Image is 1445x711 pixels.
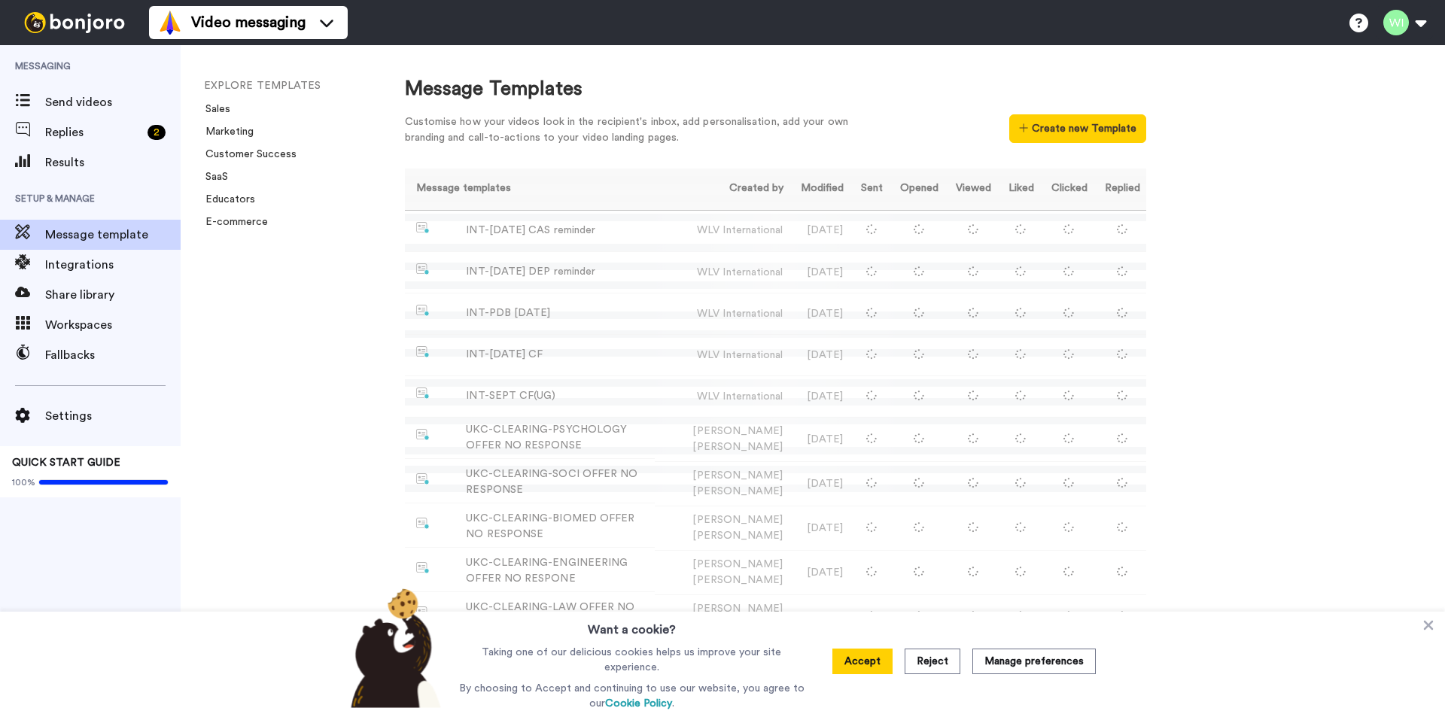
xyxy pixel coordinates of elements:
div: INT-[DATE] CF [466,347,543,363]
button: Manage preferences [972,649,1096,674]
th: Clicked [1040,169,1094,210]
td: WLV [655,376,789,418]
button: Reject [905,649,960,674]
a: Educators [196,194,255,205]
span: International [722,308,783,319]
span: Integrations [45,256,181,274]
img: bj-logo-header-white.svg [18,12,131,33]
div: INT-SEPT CF(UG) [466,388,555,404]
a: Sales [196,104,230,114]
img: nextgen-template.svg [416,562,430,574]
a: Cookie Policy [605,698,672,709]
li: EXPLORE TEMPLATES [204,78,407,94]
button: Create new Template [1009,114,1145,143]
span: [PERSON_NAME] [692,575,783,585]
div: UKC-CLEARING-PSYCHOLOGY OFFER NO RESPONSE [466,422,649,454]
span: Share library [45,286,181,304]
td: [PERSON_NAME] [655,595,789,640]
td: [PERSON_NAME] [655,462,789,506]
td: [PERSON_NAME] [655,506,789,551]
div: INT-PDB [DATE] [466,305,550,321]
span: International [722,391,783,402]
div: Customise how your videos look in the recipient's inbox, add personalisation, add your own brandi... [405,114,872,146]
td: WLV [655,252,789,293]
span: 100% [12,476,35,488]
span: International [722,267,783,278]
img: vm-color.svg [158,11,182,35]
td: [DATE] [789,418,850,462]
td: WLV [655,335,789,376]
span: [PERSON_NAME] [692,442,783,452]
div: 2 [148,125,166,140]
p: Taking one of our delicious cookies helps us improve your site experience. [455,645,808,675]
img: nextgen-template.svg [416,305,430,317]
button: Accept [832,649,893,674]
span: International [722,225,783,235]
img: bear-with-cookie.png [337,588,449,708]
td: [DATE] [789,335,850,376]
img: nextgen-template.svg [416,429,430,441]
td: WLV [655,293,789,335]
img: nextgen-template.svg [416,346,430,358]
img: nextgen-template.svg [416,222,430,234]
th: Liked [997,169,1040,210]
td: [DATE] [789,252,850,293]
th: Sent [850,169,889,210]
td: [PERSON_NAME] [655,418,789,462]
td: [DATE] [789,551,850,595]
span: Settings [45,407,181,425]
td: WLV [655,210,789,252]
span: QUICK START GUIDE [12,457,120,468]
td: [DATE] [789,210,850,252]
span: Video messaging [191,12,306,33]
span: [PERSON_NAME] [692,486,783,497]
td: [DATE] [789,462,850,506]
span: Message template [45,226,181,244]
div: INT-[DATE] CAS reminder [466,223,595,239]
div: INT-[DATE] DEP reminder [466,264,595,280]
div: Message Templates [405,75,1146,103]
h3: Want a cookie? [588,612,676,639]
td: [DATE] [789,595,850,640]
span: Replies [45,123,141,141]
img: nextgen-template.svg [416,387,430,400]
th: Created by [655,169,789,210]
a: SaaS [196,172,228,182]
span: Workspaces [45,316,181,334]
p: By choosing to Accept and continuing to use our website, you agree to our . [455,681,808,711]
div: UKC-CLEARING-LAW OFFER NO RESPONSE [466,600,649,631]
div: UKC-CLEARING-ENGINEERING OFFER NO RESPONE [466,555,649,587]
div: UKC-CLEARING-SOCI OFFER NO RESPONSE [466,466,649,498]
td: [DATE] [789,293,850,335]
th: Opened [889,169,945,210]
img: nextgen-template.svg [416,518,430,530]
a: Customer Success [196,149,297,160]
span: Fallbacks [45,346,181,364]
a: Marketing [196,126,254,137]
img: nextgen-template.svg [416,473,430,485]
div: UKC-CLEARING-BIOMED OFFER NO RESPONSE [466,511,649,542]
th: Replied [1094,169,1146,210]
th: Message templates [405,169,656,210]
td: [DATE] [789,376,850,418]
td: [PERSON_NAME] [655,551,789,595]
span: Results [45,153,181,172]
span: [PERSON_NAME] [692,530,783,541]
td: [DATE] [789,506,850,551]
th: Viewed [945,169,997,210]
a: E-commerce [196,217,268,227]
img: nextgen-template.svg [416,263,430,275]
th: Modified [789,169,850,210]
span: Send videos [45,93,181,111]
span: International [722,350,783,360]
